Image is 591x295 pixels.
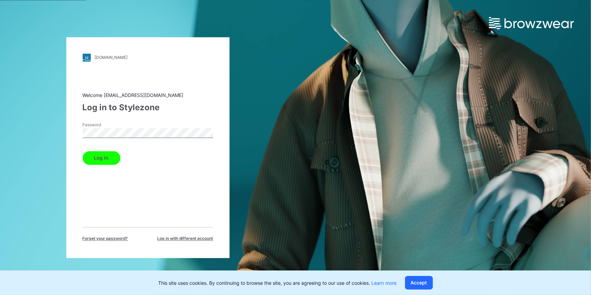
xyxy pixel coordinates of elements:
span: Forget your password? [83,235,128,242]
button: Log in [83,151,120,165]
label: Password [83,122,130,128]
img: browzwear-logo.e42bd6dac1945053ebaf764b6aa21510.svg [489,17,574,29]
img: stylezone-logo.562084cfcfab977791bfbf7441f1a819.svg [83,53,91,62]
div: Welcome [EMAIL_ADDRESS][DOMAIN_NAME] [83,92,213,99]
button: Accept [405,276,433,290]
div: [DOMAIN_NAME] [95,55,128,60]
div: Log in to Stylezone [83,101,213,114]
a: [DOMAIN_NAME] [83,53,213,62]
p: This site uses cookies. By continuing to browse the site, you are agreeing to our use of cookies. [158,279,397,286]
span: Log in with different account [157,235,213,242]
a: Learn more [372,280,397,286]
